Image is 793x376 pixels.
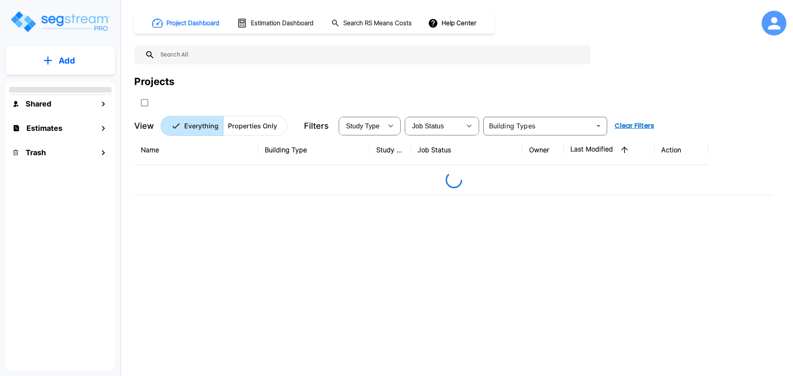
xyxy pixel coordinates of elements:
h1: Estimates [26,123,62,134]
button: Add [6,49,115,73]
th: Building Type [258,135,370,165]
h1: Shared [26,98,51,109]
h1: Estimation Dashboard [251,19,313,28]
button: Project Dashboard [149,14,224,32]
p: Properties Only [228,121,277,131]
p: Filters [304,120,329,132]
p: Everything [184,121,218,131]
th: Action [655,135,708,165]
div: Projects [134,74,174,89]
h1: Project Dashboard [166,19,219,28]
button: Everything [161,116,223,136]
div: Select [406,114,461,137]
th: Study Type [370,135,411,165]
span: Study Type [346,123,380,130]
h1: Search RS Means Costs [343,19,412,28]
p: Add [59,54,75,67]
button: Search RS Means Costs [328,15,416,31]
div: Select [340,114,382,137]
input: Search All [155,45,586,64]
th: Last Modified [564,135,655,165]
button: Properties Only [223,116,287,136]
div: Platform [161,116,287,136]
button: Estimation Dashboard [234,14,318,32]
th: Name [134,135,258,165]
p: View [134,120,154,132]
img: Logo [9,10,111,33]
h1: Trash [26,147,46,158]
button: Open [593,120,604,132]
th: Owner [522,135,564,165]
span: Job Status [412,123,444,130]
button: Help Center [426,15,480,31]
button: Clear Filters [611,118,658,134]
button: SelectAll [136,95,153,111]
th: Job Status [411,135,522,165]
input: Building Types [486,120,591,132]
